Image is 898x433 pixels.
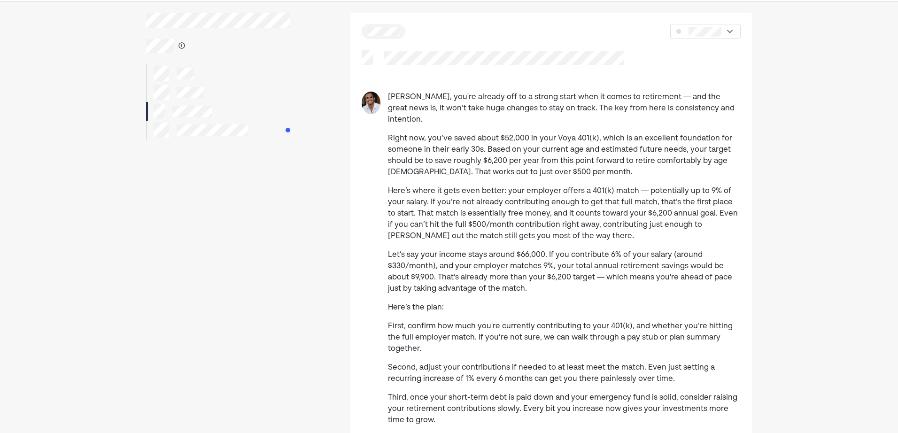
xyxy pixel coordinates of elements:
p: Third, once your short-term debt is paid down and your emergency fund is solid, consider raising ... [388,392,741,426]
p: [PERSON_NAME], you're already off to a strong start when it comes to retirement — and the great n... [388,92,741,125]
p: Second, adjust your contributions if needed to at least meet the match. Even just setting a recur... [388,362,741,385]
p: First, confirm how much you're currently contributing to your 401(k), and whether you’re hitting ... [388,321,741,355]
p: Here’s the plan: [388,302,741,313]
p: Here’s where it gets even better: your employer offers a 401(k) match — potentially up to 9% of y... [388,186,741,242]
p: Let’s say your income stays around $66,000. If you contribute 6% of your salary (around $330/mont... [388,249,741,294]
p: Right now, you’ve saved about $52,000 in your Voya 401(k), which is an excellent foundation for s... [388,133,741,178]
